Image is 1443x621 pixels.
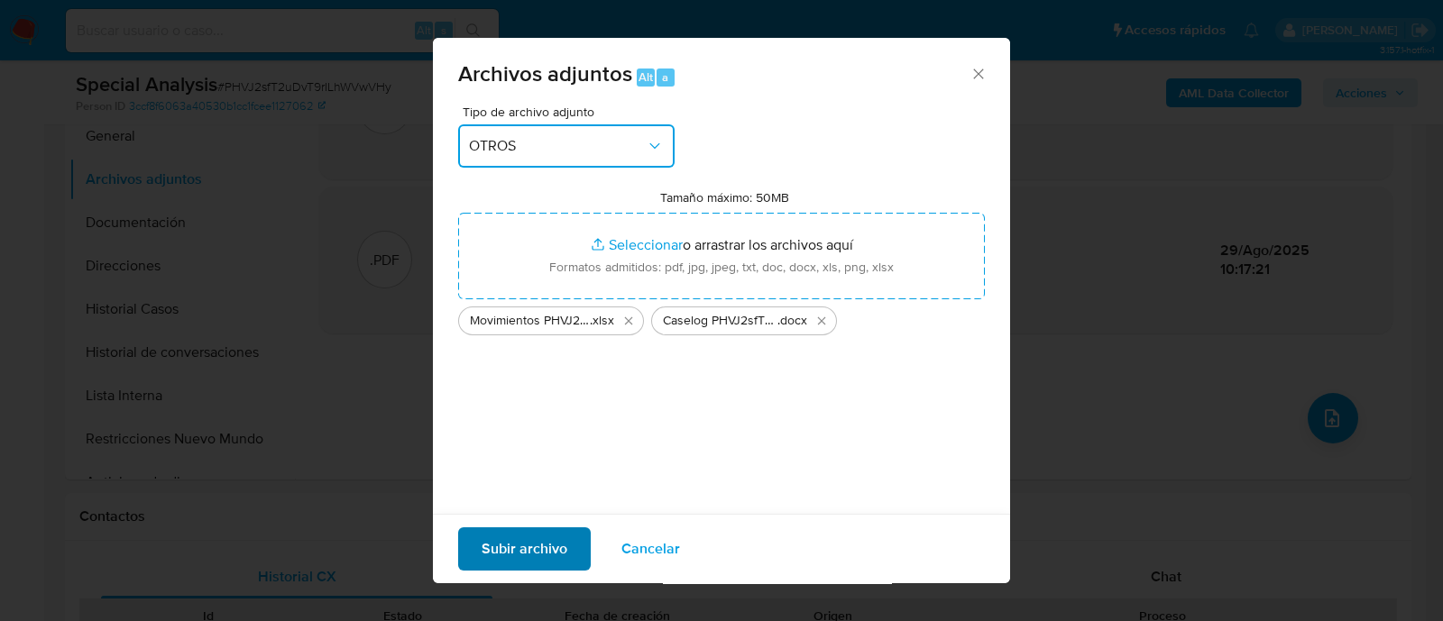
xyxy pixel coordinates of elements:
span: Subir archivo [482,529,567,569]
span: Cancelar [621,529,680,569]
span: .xlsx [590,312,614,330]
button: OTROS [458,124,675,168]
span: Archivos adjuntos [458,58,632,89]
button: Cancelar [598,527,703,571]
span: Movimientos PHVJ2sfT2uDvT9rILhWVwVHy_2025_08_19_19_53_09 [470,312,590,330]
span: Tipo de archivo adjunto [463,105,679,118]
span: a [662,68,668,86]
button: Cerrar [970,65,986,81]
ul: Archivos seleccionados [458,299,985,335]
span: OTROS [469,137,646,155]
span: .docx [777,312,807,330]
label: Tamaño máximo: 50MB [660,189,789,205]
button: Subir archivo [458,527,591,571]
span: Alt [639,68,653,86]
span: Caselog PHVJ2sfT2uDvT9rILhWVwVHy_2025_08_19_19_53_09 [663,312,777,330]
button: Eliminar Movimientos PHVJ2sfT2uDvT9rILhWVwVHy_2025_08_19_19_53_09.xlsx [618,310,639,332]
button: Eliminar Caselog PHVJ2sfT2uDvT9rILhWVwVHy_2025_08_19_19_53_09.docx [811,310,832,332]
